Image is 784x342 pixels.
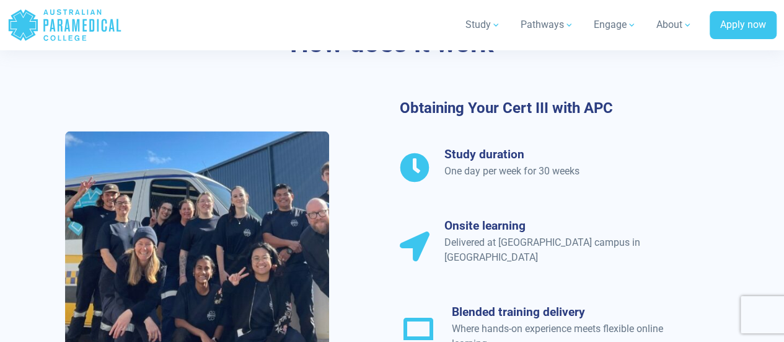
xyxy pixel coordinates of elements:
b: Blended training delivery [452,304,585,318]
a: Australian Paramedical College [7,5,122,45]
a: Engage [586,7,644,42]
a: Apply now [710,11,777,40]
a: About [649,7,700,42]
b: Onsite learning [444,218,526,232]
p: One day per week for 30 weeks [444,163,689,178]
h3: Obtaining Your Cert III with APC [400,99,719,117]
b: Study duration [444,146,524,161]
a: Pathways [513,7,581,42]
a: Study [458,7,508,42]
p: Delivered at [GEOGRAPHIC_DATA] campus in [GEOGRAPHIC_DATA] [444,235,689,264]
